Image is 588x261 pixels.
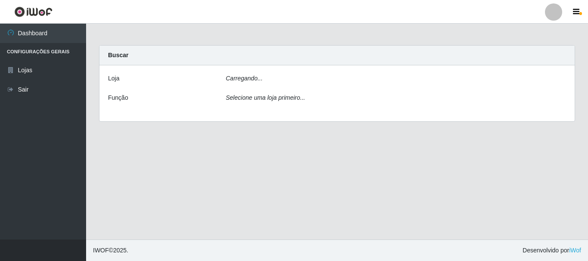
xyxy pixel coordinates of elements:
[226,94,305,101] i: Selecione uma loja primeiro...
[108,74,119,83] label: Loja
[569,247,581,254] a: iWof
[14,6,53,17] img: CoreUI Logo
[108,93,128,102] label: Função
[93,247,109,254] span: IWOF
[108,52,128,58] strong: Buscar
[226,75,263,82] i: Carregando...
[523,246,581,255] span: Desenvolvido por
[93,246,128,255] span: © 2025 .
